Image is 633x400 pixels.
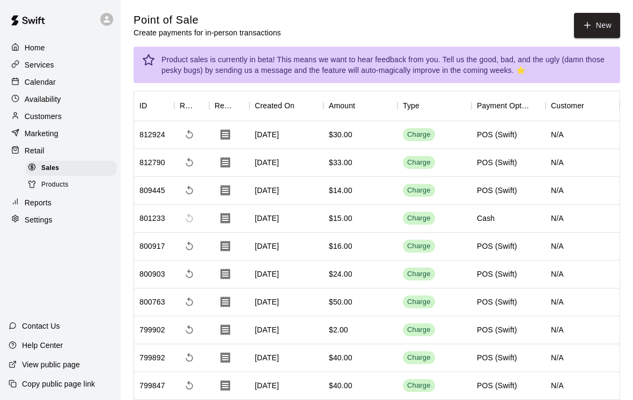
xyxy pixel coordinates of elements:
[407,213,431,224] div: Charge
[9,91,112,107] div: Availability
[477,91,531,121] div: Payment Option
[215,91,234,121] div: Receipt
[22,359,80,370] p: View public page
[329,241,352,251] div: $16.00
[180,264,199,284] span: Refund payment
[546,316,620,344] div: N/A
[574,13,620,38] button: New
[407,241,431,251] div: Charge
[249,344,323,372] div: [DATE]
[139,157,165,168] div: 812790
[329,129,352,140] div: $30.00
[329,157,352,168] div: $33.00
[329,185,352,196] div: $14.00
[477,352,517,363] div: POS (Swift)
[477,213,495,224] div: Cash
[477,380,517,391] div: POS (Swift)
[407,158,431,168] div: Charge
[9,108,112,124] a: Customers
[25,197,51,208] p: Reports
[329,213,352,224] div: $15.00
[25,42,45,53] p: Home
[584,98,599,113] button: Sort
[134,13,281,27] h5: Point of Sale
[215,291,236,313] button: Download Receipt
[180,153,199,172] span: Refund payment
[25,60,54,70] p: Services
[215,235,236,257] button: Download Receipt
[398,91,472,121] div: Type
[180,236,199,256] span: Refund payment
[180,91,194,121] div: Refund
[139,324,165,335] div: 799902
[546,205,620,233] div: N/A
[477,241,517,251] div: POS (Swift)
[180,181,199,200] span: Refund payment
[403,91,419,121] div: Type
[419,98,435,113] button: Sort
[9,212,112,228] a: Settings
[477,157,517,168] div: POS (Swift)
[407,269,431,279] div: Charge
[407,325,431,335] div: Charge
[546,372,620,400] div: N/A
[180,348,199,367] span: Refund payment
[546,261,620,288] div: N/A
[139,129,165,140] div: 812924
[161,50,612,80] div: Product sales is currently in beta! This means we want to hear feedback from you. Tell us the goo...
[180,209,199,228] span: Cannot make a refund for non card payments
[25,214,53,225] p: Settings
[477,324,517,335] div: POS (Swift)
[234,98,249,113] button: Sort
[407,130,431,140] div: Charge
[22,321,60,331] p: Contact Us
[215,152,236,173] button: Download Receipt
[546,149,620,177] div: N/A
[546,233,620,261] div: N/A
[215,319,236,340] button: Download Receipt
[41,180,69,190] span: Products
[329,91,355,121] div: Amount
[249,149,323,177] div: [DATE]
[139,91,147,121] div: ID
[134,91,174,121] div: ID
[174,91,209,121] div: Refund
[9,125,112,142] a: Marketing
[255,91,295,121] div: Created On
[407,381,431,391] div: Charge
[180,292,199,312] span: Refund payment
[249,288,323,316] div: [DATE]
[407,297,431,307] div: Charge
[25,111,62,122] p: Customers
[215,375,236,396] button: Download Receipt
[9,143,112,159] a: Retail
[9,40,112,56] a: Home
[9,74,112,90] a: Calendar
[249,177,323,205] div: [DATE]
[180,376,199,395] span: Refund payment
[22,340,63,351] p: Help Center
[139,241,165,251] div: 800917
[215,263,236,285] button: Download Receipt
[249,233,323,261] div: [DATE]
[41,163,59,174] span: Sales
[546,121,620,149] div: N/A
[407,353,431,363] div: Charge
[546,344,620,372] div: N/A
[249,205,323,233] div: [DATE]
[477,297,517,307] div: POS (Swift)
[329,297,352,307] div: $50.00
[9,195,112,211] div: Reports
[215,347,236,368] button: Download Receipt
[139,213,165,224] div: 801233
[209,91,249,121] div: Receipt
[22,379,95,389] p: Copy public page link
[215,208,236,229] button: Download Receipt
[180,125,199,144] span: Refund payment
[139,352,165,363] div: 799892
